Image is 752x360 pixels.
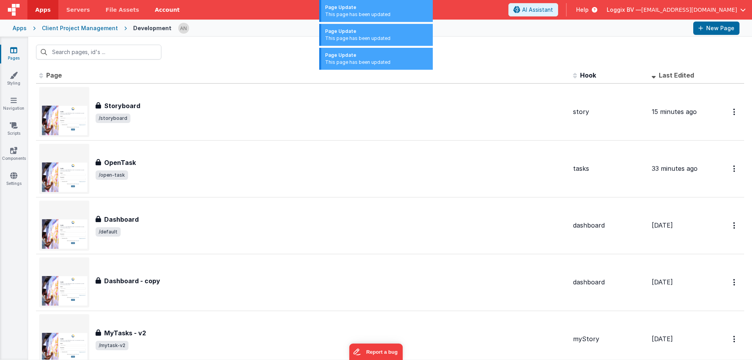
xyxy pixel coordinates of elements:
div: This page has been updated [325,11,429,18]
span: File Assets [106,6,139,14]
iframe: Marker.io feedback button [349,344,403,360]
div: Page Update [325,4,429,11]
span: /storyboard [96,114,130,123]
button: Options [728,217,741,233]
div: This page has been updated [325,35,429,42]
button: Options [728,331,741,347]
input: Search pages, id's ... [36,45,161,60]
span: [DATE] [652,278,673,286]
div: dashboard [573,221,645,230]
span: 33 minutes ago [652,165,698,172]
div: Development [133,24,172,32]
span: Apps [35,6,51,14]
span: /default [96,227,121,237]
h3: Storyboard [104,101,140,110]
button: Options [728,161,741,177]
span: Last Edited [659,71,694,79]
span: [DATE] [652,221,673,229]
div: story [573,107,645,116]
button: Loggix BV — [EMAIL_ADDRESS][DOMAIN_NAME] [607,6,746,14]
div: myStory [573,335,645,344]
span: [DATE] [652,335,673,343]
div: Client Project Management [42,24,118,32]
span: 15 minutes ago [652,108,697,116]
span: Servers [66,6,90,14]
button: Options [728,104,741,120]
h3: OpenTask [104,158,136,167]
span: Loggix BV — [607,6,641,14]
button: New Page [693,22,739,35]
button: AI Assistant [508,3,558,16]
span: Hook [580,71,596,79]
div: Page Update [325,52,429,59]
h3: Dashboard - copy [104,276,160,286]
div: tasks [573,164,645,173]
span: [EMAIL_ADDRESS][DOMAIN_NAME] [641,6,737,14]
img: f1d78738b441ccf0e1fcb79415a71bae [178,23,189,34]
span: Page [46,71,62,79]
span: /mytask-v2 [96,341,128,350]
div: Apps [13,24,27,32]
div: This page has been updated [325,59,429,66]
div: Page Update [325,28,429,35]
span: /open-task [96,170,128,180]
h3: MyTasks - v2 [104,328,146,338]
span: Help [576,6,589,14]
button: Options [728,274,741,290]
h3: Dashboard [104,215,139,224]
span: AI Assistant [522,6,553,14]
div: dashboard [573,278,645,287]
